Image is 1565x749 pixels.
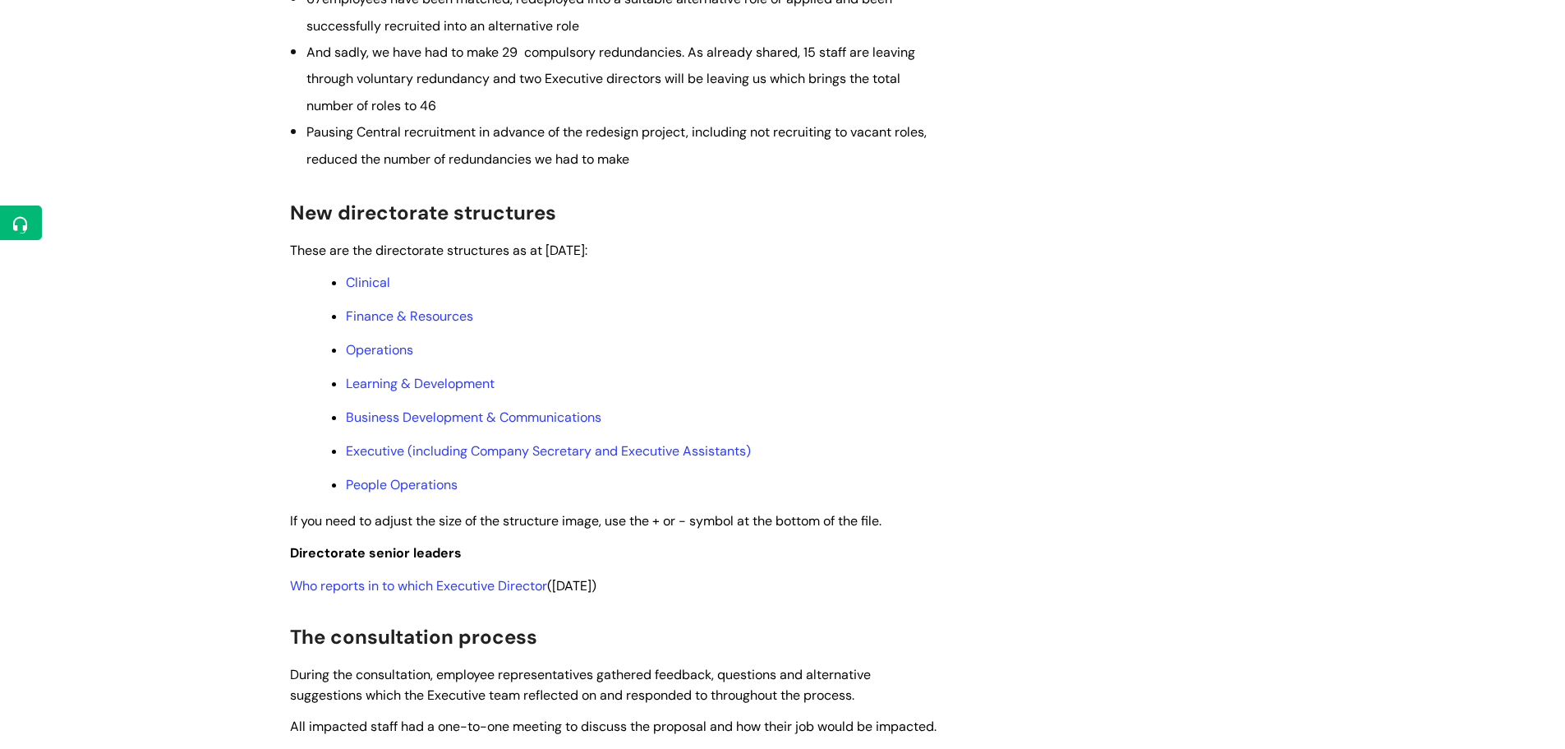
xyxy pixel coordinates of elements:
[290,512,881,529] span: If you need to adjust the size of the structure image, use the + or - symbol at the bottom of the...
[346,307,473,325] a: Finance & Resources
[290,544,462,562] span: Directorate senior leaders
[290,718,937,735] span: All impacted staff had a one-to-one meeting to discuss the proposal and how their job would be im...
[306,44,915,114] span: And sadly, we have had to make 29 compulsory redundancies. As already shared, 15 staff are leavin...
[290,666,871,704] span: During the consultation, employee representatives gathered feedback, questions and alternative su...
[290,242,587,259] span: These are the directorate structures as at [DATE]:
[346,442,751,460] a: Executive (including Company Secretary and Executive Assistants)
[290,577,596,594] span: ([DATE])
[346,476,458,493] a: People Operations
[346,274,390,291] a: Clinical
[346,409,601,426] a: Business Development & Communications
[306,123,927,167] span: Pausing Central recruitment in advance of the redesign project, including not recruiting to vacan...
[290,577,547,594] a: Who reports in to which Executive Director
[346,375,495,392] a: Learning & Development
[346,341,413,358] a: Operations
[290,624,537,650] span: The consultation process
[290,200,556,225] span: New directorate structures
